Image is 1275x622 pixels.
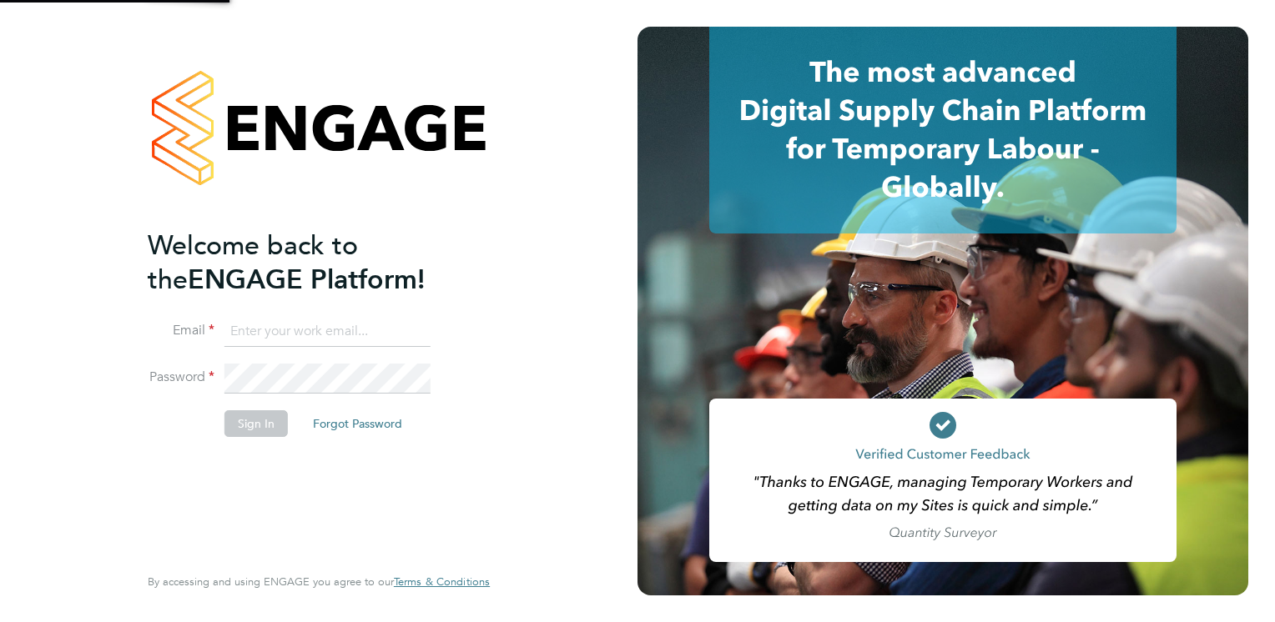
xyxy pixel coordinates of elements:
label: Password [148,369,214,386]
input: Enter your work email... [224,317,431,347]
a: Terms & Conditions [394,575,490,589]
span: Welcome back to the [148,229,358,296]
label: Email [148,322,214,339]
button: Forgot Password [300,410,416,437]
button: Sign In [224,410,288,437]
h2: ENGAGE Platform! [148,228,473,297]
span: By accessing and using ENGAGE you agree to our [148,574,490,589]
span: Terms & Conditions [394,574,490,589]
